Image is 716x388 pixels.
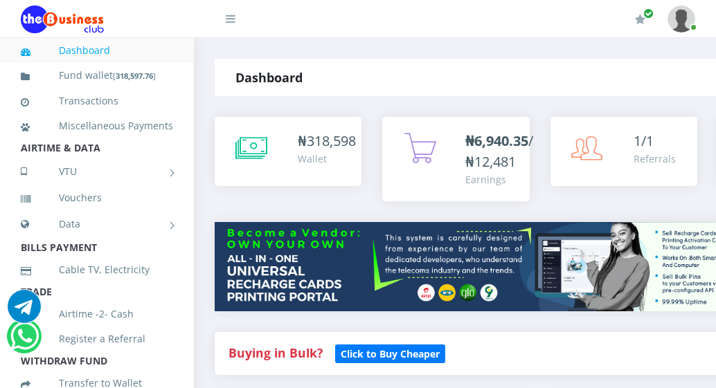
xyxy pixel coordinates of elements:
a: Airtime -2- Cash [21,298,173,330]
a: Fund wallet[318,597.76] [21,59,173,92]
a: Data [21,207,173,241]
b: Click to Buy Cheaper [341,347,440,360]
i: Renew/Upgrade Subscription [635,14,645,25]
a: Vouchers [21,182,173,214]
a: Cable TV, Electricity [21,254,173,286]
a: 1/1 Referrals [551,117,697,186]
strong: Buying in Bulk? [229,344,323,361]
div: Earnings [465,172,533,187]
a: Register a Referral [21,323,173,355]
div: Wallet [298,151,356,166]
a: ₦6,940.35/₦12,481 Earnings [382,117,529,201]
a: Chat for support [8,300,41,323]
a: ₦318,598 Wallet [215,117,361,186]
img: User [668,6,695,33]
a: VTU [21,154,173,189]
span: 1/1 [634,131,654,150]
a: Miscellaneous Payments [21,110,173,142]
span: Renew/Upgrade Subscription [643,8,654,19]
strong: Dashboard [235,69,303,86]
a: Transactions [21,85,173,117]
a: Chat for support [10,330,39,353]
a: Click to Buy Cheaper [335,344,445,361]
span: 318,598 [307,131,356,150]
b: 318,597.76 [116,71,153,81]
div: ₦ [298,131,356,151]
span: /₦12,481 [465,131,533,171]
a: Dashboard [21,35,173,66]
b: ₦6,940.35 [465,131,528,150]
small: [ ] [113,71,156,81]
img: Logo [21,6,104,33]
div: Referrals [634,151,676,166]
